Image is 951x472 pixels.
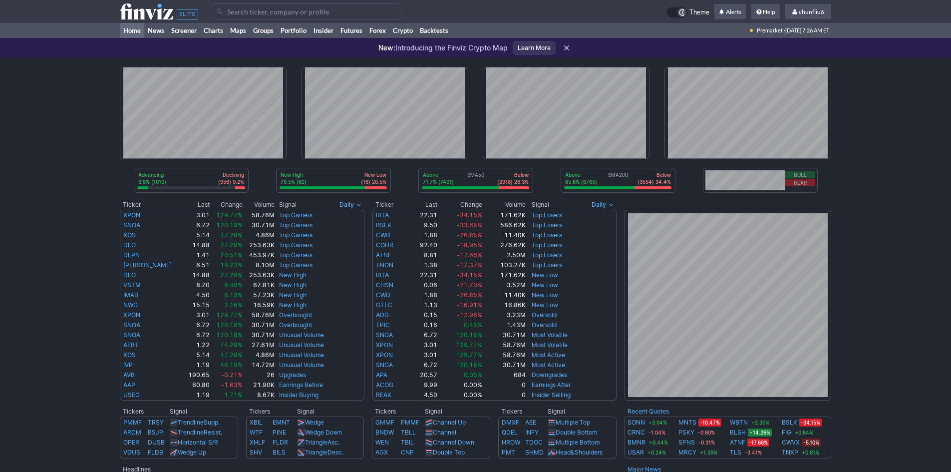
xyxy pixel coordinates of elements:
[464,321,482,329] span: 0.45%
[375,449,388,456] a: AGX
[183,260,210,270] td: 6.51
[407,200,438,210] th: Last
[401,449,414,456] a: CNP
[376,331,393,339] a: SNOA
[532,201,549,209] span: Signal
[250,449,262,456] a: SHV
[407,310,438,320] td: 0.15
[525,419,536,426] a: AEE
[423,171,454,178] p: Above
[138,171,166,178] p: Advancing
[456,341,482,349] span: 129.77%
[628,418,645,428] a: SONN
[376,351,393,359] a: XPON
[483,260,526,270] td: 103.27K
[224,281,243,289] span: 8.48%
[178,429,204,436] span: Trendline
[589,200,617,210] button: Signals interval
[532,351,565,359] a: Most Active
[123,291,138,299] a: IMAB
[532,371,567,379] a: Downgrades
[782,448,798,458] a: TNXP
[407,320,438,330] td: 0.16
[224,301,243,309] span: 2.16%
[305,439,339,446] a: TriangleAsc.
[376,311,389,319] a: ADD
[483,290,526,300] td: 11.40K
[376,321,390,329] a: TPIC
[483,300,526,310] td: 16.86K
[224,291,243,299] span: 6.13%
[483,210,526,220] td: 171.62K
[183,330,210,340] td: 6.72
[782,438,800,448] a: CWVX
[423,178,454,185] p: 71.7% (7401)
[148,439,165,446] a: DUSB
[183,230,210,240] td: 5.14
[243,270,275,280] td: 253.63K
[525,439,543,446] a: TDOC
[401,429,416,436] a: TBLL
[376,241,393,249] a: COHR
[785,23,829,38] span: [DATE] 7:26 AM ET
[183,240,210,250] td: 14.88
[123,439,139,446] a: OPER
[483,200,526,210] th: Volume
[123,261,172,269] a: [PERSON_NAME]
[183,340,210,350] td: 1.22
[457,221,482,229] span: -33.66%
[372,200,408,210] th: Ticker
[483,360,526,370] td: 30.71M
[123,341,139,349] a: AERT
[243,240,275,250] td: 253.63K
[220,351,243,359] span: 47.28%
[220,231,243,239] span: 47.28%
[243,250,275,260] td: 453.97K
[183,320,210,330] td: 6.72
[592,200,606,210] span: Daily
[730,438,745,448] a: ATNF
[525,449,544,456] a: SHMD
[407,250,438,260] td: 8.81
[483,240,526,250] td: 276.62K
[376,301,392,309] a: GTEC
[168,23,200,38] a: Screener
[243,230,275,240] td: 4.86M
[120,200,183,210] th: Ticker
[123,301,138,309] a: NWG
[457,281,482,289] span: -21.70%
[556,419,590,426] a: Multiple Top
[178,419,220,426] a: TrendlineSupp.
[407,240,438,250] td: 92.40
[243,210,275,220] td: 58.76M
[376,261,393,269] a: TNON
[532,261,562,269] a: Top Losers
[730,418,748,428] a: WBTN
[457,241,482,249] span: -18.95%
[243,350,275,360] td: 4.86M
[422,171,530,186] div: SMA50
[433,439,474,446] a: Channel Down
[123,281,141,289] a: VSTM
[123,321,140,329] a: SNOA
[532,241,562,249] a: Top Losers
[178,429,222,436] a: TrendlineResist.
[457,211,482,219] span: -34.15%
[483,280,526,290] td: 3.52M
[757,23,785,38] span: Premarket ·
[532,251,562,259] a: Top Losers
[407,290,438,300] td: 1.88
[678,418,696,428] a: MNTS
[120,23,144,38] a: Home
[407,270,438,280] td: 22.31
[457,251,482,259] span: -17.66%
[497,171,529,178] p: Below
[216,331,243,339] span: 120.18%
[243,200,275,210] th: Volume
[785,171,815,178] button: Bull
[483,320,526,330] td: 1.43M
[483,220,526,230] td: 586.62K
[401,439,414,446] a: TBIL
[243,330,275,340] td: 30.71M
[678,438,695,448] a: SPNS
